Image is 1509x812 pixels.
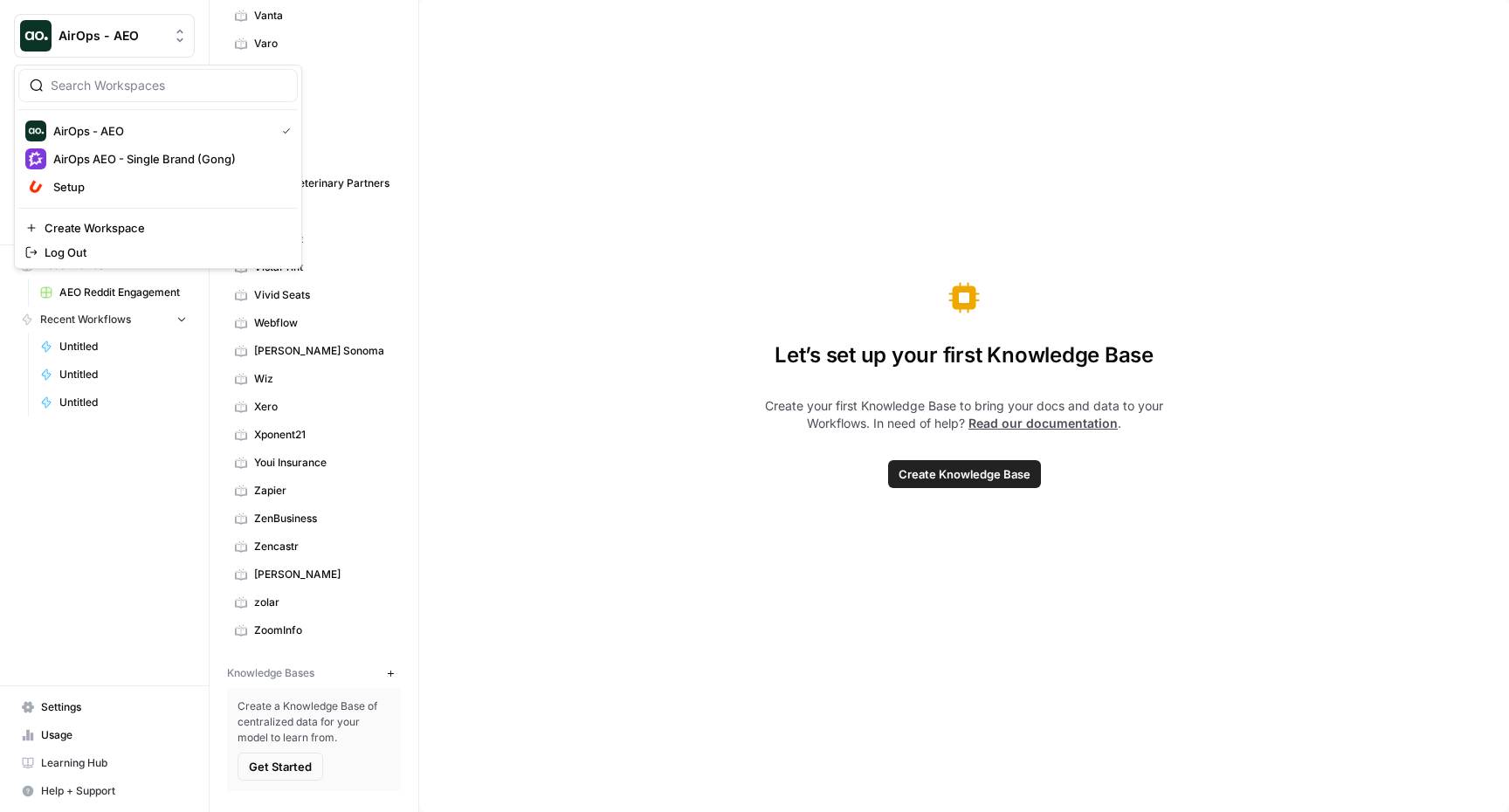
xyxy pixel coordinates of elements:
a: Webflow [227,309,401,337]
a: Usage [14,721,195,749]
span: zolar [254,595,393,610]
span: Settings [41,699,187,715]
a: Veritas [227,141,401,169]
a: Vivid Seats [227,281,401,309]
span: Xero [254,399,393,415]
span: Usage [41,727,187,743]
span: [PERSON_NAME] Sonoma [254,343,393,359]
button: Workspace: AirOps - AEO [14,14,195,58]
img: Setup Logo [25,176,46,197]
a: Untitled [32,333,195,361]
span: Vanta [254,8,393,24]
span: Recent Workflows [40,312,131,327]
span: Xponent21 [254,427,393,443]
span: Venn [254,120,393,135]
a: Log Out [18,240,298,265]
a: Veritas Veterinary Partners [227,169,401,197]
span: Create a Knowledge Base of centralized data for your model to learn from. [238,698,390,746]
span: Zencastr [254,539,393,554]
span: Create Workspace [45,219,284,237]
a: [PERSON_NAME] [227,561,401,588]
a: Venn [227,114,401,141]
a: Wiz [227,365,401,393]
span: Create your first Knowledge Base to bring your docs and data to your Workflows. In need of help? . [741,397,1188,432]
img: AirOps AEO - Single Brand (Gong) Logo [25,148,46,169]
a: Untitled [32,361,195,389]
span: ZenBusiness [254,511,393,526]
a: ZoomInfo [227,616,401,644]
a: Settings [14,693,195,721]
span: Create Knowledge Base [899,465,1030,483]
span: AirOps - AEO [59,27,164,45]
span: Wiz [254,371,393,387]
img: AirOps - AEO Logo [25,120,46,141]
button: Create Knowledge Base [888,460,1041,488]
a: AEO Reddit Engagement [32,279,195,306]
span: AirOps AEO - Single Brand (Gong) [53,150,284,168]
span: Varo [254,36,393,52]
a: Learning Hub [14,749,195,777]
span: Veritas [254,148,393,163]
span: Learning Hub [41,755,187,771]
a: Vanta [227,2,401,30]
a: Read our documentation [968,416,1118,430]
span: VEED [254,92,393,107]
button: Help + Support [14,777,195,805]
a: VistaPrint [227,225,401,253]
button: Recent Workflows [14,306,195,333]
a: VistaPrint [227,253,401,281]
span: Setup [53,178,284,196]
span: AirOps - AEO [53,122,268,140]
a: VEED [227,86,401,114]
a: Zencastr [227,533,401,561]
a: Zapier [227,477,401,505]
a: Untitled [32,389,195,416]
a: ZenBusiness [227,505,401,533]
span: Youi Insurance [254,455,393,471]
a: Youi Insurance [227,449,401,477]
span: Log Out [45,244,284,261]
a: Xero [227,393,401,421]
span: Untitled [59,395,187,410]
button: Get Started [238,753,323,781]
input: Search Workspaces [51,77,286,94]
span: VistaPrint [254,231,393,247]
a: Varo [227,30,401,58]
span: Untitled [59,367,187,382]
span: AEO Reddit Engagement [59,285,187,300]
span: Knowledge Bases [227,665,314,681]
img: AirOps - AEO Logo [20,20,52,52]
div: Workspace: AirOps - AEO [14,65,302,269]
span: Help + Support [41,783,187,799]
span: Veritas Veterinary Partners [254,175,393,191]
a: Create Workspace [18,216,298,240]
a: zolar [227,588,401,616]
span: Webflow [254,315,393,331]
a: [PERSON_NAME] Sonoma [227,337,401,365]
span: [PERSON_NAME] [254,567,393,582]
span: Untitled [59,339,187,354]
span: Vivid Seats [254,287,393,303]
span: Get Started [249,758,312,775]
span: ZoomInfo [254,623,393,638]
span: Veeam [254,64,393,79]
span: Let’s set up your first Knowledge Base [775,341,1154,369]
span: Zapier [254,483,393,499]
span: Vidyard [254,203,393,219]
a: Veeam [227,58,401,86]
span: VistaPrint [254,259,393,275]
a: Vidyard [227,197,401,225]
a: Xponent21 [227,421,401,449]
